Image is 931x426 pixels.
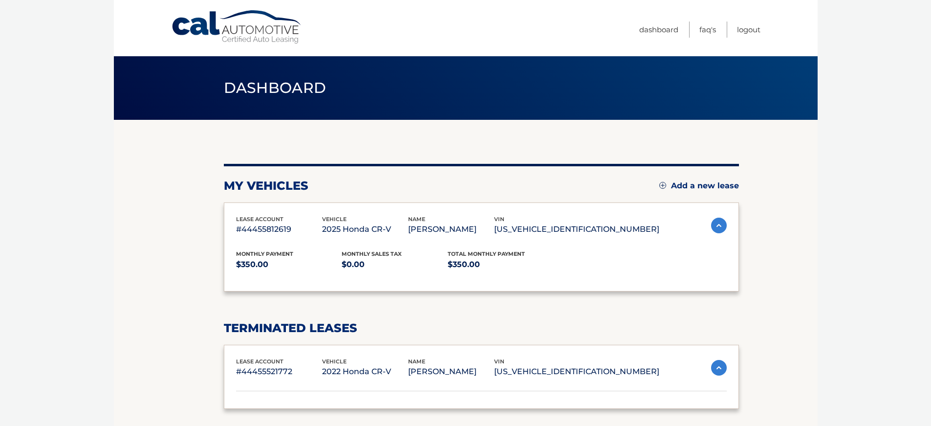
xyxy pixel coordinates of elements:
[639,22,678,38] a: Dashboard
[408,223,494,236] p: [PERSON_NAME]
[224,179,308,193] h2: my vehicles
[408,358,425,365] span: name
[322,365,408,379] p: 2022 Honda CR-V
[408,365,494,379] p: [PERSON_NAME]
[224,321,739,336] h2: terminated leases
[322,358,346,365] span: vehicle
[322,223,408,236] p: 2025 Honda CR-V
[236,365,322,379] p: #44455521772
[408,216,425,223] span: name
[236,250,293,257] span: Monthly Payment
[494,365,659,379] p: [US_VEHICLE_IDENTIFICATION_NUMBER]
[711,360,727,376] img: accordion-active.svg
[699,22,716,38] a: FAQ's
[236,216,283,223] span: lease account
[236,223,322,236] p: #44455812619
[659,181,739,191] a: Add a new lease
[342,258,448,271] p: $0.00
[322,216,346,223] span: vehicle
[711,218,727,233] img: accordion-active.svg
[448,250,525,257] span: Total Monthly Payment
[171,10,303,45] a: Cal Automotive
[494,216,504,223] span: vin
[448,258,554,271] p: $350.00
[236,258,342,271] p: $350.00
[494,223,659,236] p: [US_VEHICLE_IDENTIFICATION_NUMBER]
[737,22,760,38] a: Logout
[659,182,666,189] img: add.svg
[236,358,283,365] span: lease account
[224,79,326,97] span: Dashboard
[494,358,504,365] span: vin
[236,395,727,412] p: Select an option below:
[342,250,402,257] span: Monthly sales Tax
